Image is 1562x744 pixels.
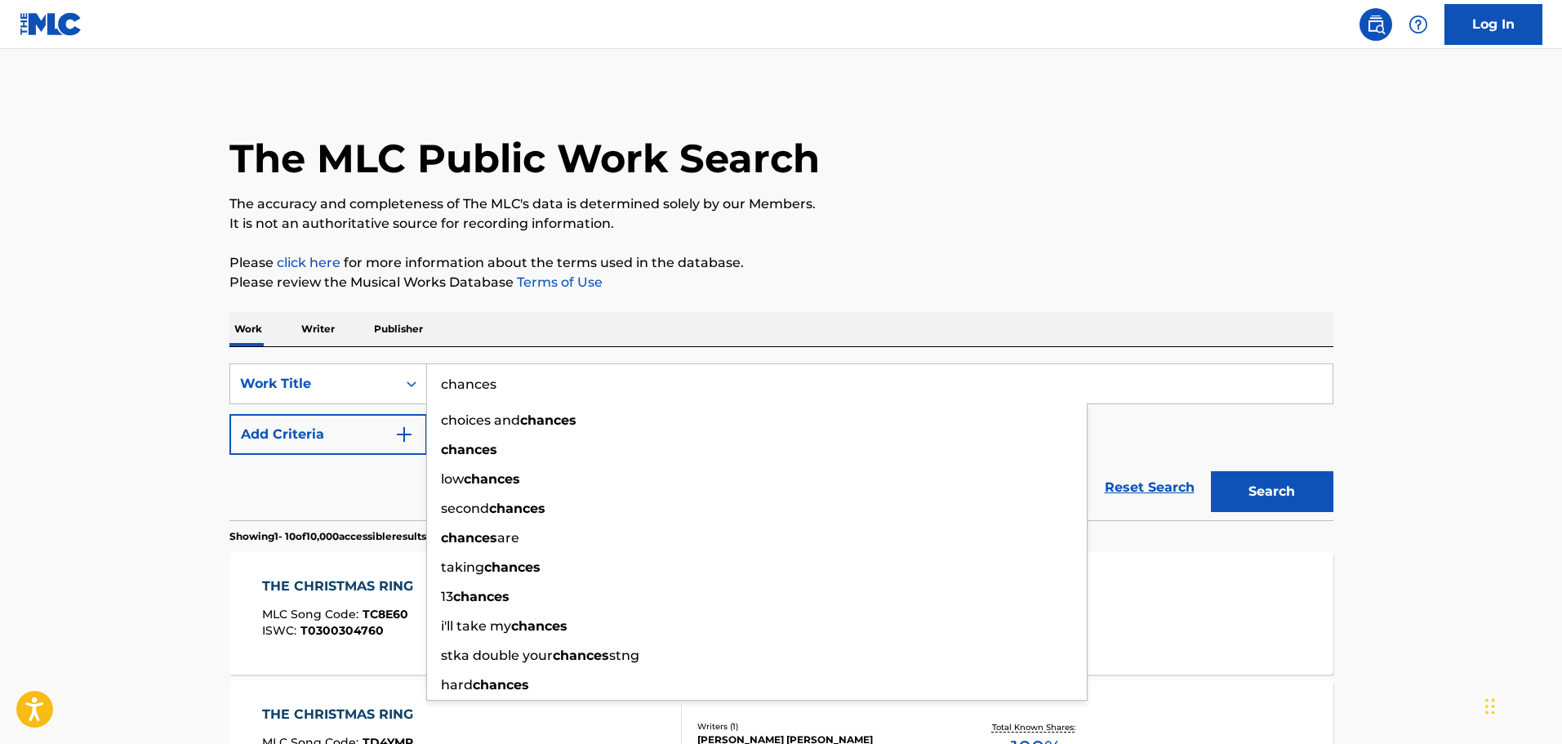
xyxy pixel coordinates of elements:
div: Drag [1485,682,1495,731]
span: i'll take my [441,618,511,634]
strong: chances [553,648,609,663]
p: Work [229,312,267,346]
div: THE CHRISTMAS RING [262,577,421,596]
div: Writers ( 1 ) [697,720,944,733]
span: second [441,501,489,516]
span: low [441,471,464,487]
p: The accuracy and completeness of The MLC's data is determined solely by our Members. [229,194,1333,214]
img: 9d2ae6d4665cec9f34b9.svg [394,425,414,444]
p: Writer [296,312,340,346]
strong: chances [489,501,545,516]
p: Publisher [369,312,428,346]
div: THE CHRISTMAS RING [262,705,421,724]
img: help [1408,15,1428,34]
div: Help [1402,8,1435,41]
strong: chances [511,618,567,634]
h1: The MLC Public Work Search [229,134,820,183]
span: hard [441,677,473,693]
p: Total Known Shares: [992,721,1079,733]
div: Work Title [240,374,387,394]
span: ISWC : [262,623,300,638]
a: THE CHRISTMAS RINGMLC Song Code:TC8E60ISWC:T0300304760Writers (1)[PERSON_NAME] [PERSON_NAME]Recor... [229,552,1333,675]
strong: chances [441,442,497,457]
strong: chances [520,412,576,428]
img: MLC Logo [20,12,82,36]
button: Search [1211,471,1333,512]
span: stka double your [441,648,553,663]
strong: chances [464,471,520,487]
p: It is not an authoritative source for recording information. [229,214,1333,234]
a: click here [277,255,340,270]
p: Please review the Musical Works Database [229,273,1333,292]
a: Terms of Use [514,274,603,290]
img: search [1366,15,1386,34]
span: T0300304760 [300,623,384,638]
strong: chances [484,559,541,575]
strong: chances [473,677,529,693]
span: stng [609,648,639,663]
p: Please for more information about the terms used in the database. [229,253,1333,273]
strong: chances [453,589,510,604]
a: Public Search [1360,8,1392,41]
strong: chances [441,530,497,546]
span: are [497,530,519,546]
p: Showing 1 - 10 of 10,000 accessible results (Total 3,109,525 ) [229,529,505,544]
button: Add Criteria [229,414,427,455]
span: MLC Song Code : [262,607,363,621]
span: choices and [441,412,520,428]
a: Log In [1444,4,1542,45]
span: taking [441,559,484,575]
iframe: Chat Widget [1480,666,1562,744]
form: Search Form [229,363,1333,520]
span: 13 [441,589,453,604]
span: TC8E60 [363,607,408,621]
a: Reset Search [1097,470,1203,506]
